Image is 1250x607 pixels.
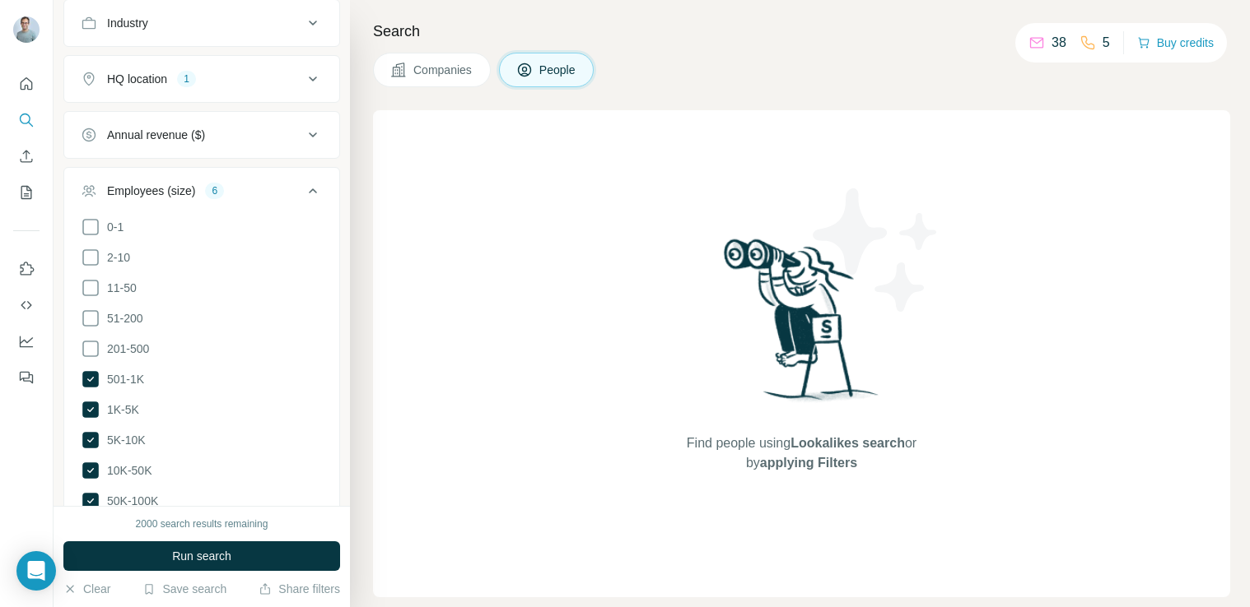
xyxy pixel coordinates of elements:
[107,127,205,143] div: Annual revenue ($)
[13,290,40,320] button: Use Surfe API
[13,363,40,392] button: Feedback
[205,183,224,198] div: 6
[172,548,231,564] span: Run search
[13,178,40,207] button: My lists
[373,20,1230,43] h4: Search
[64,171,339,217] button: Employees (size)6
[136,517,268,531] div: 2000 search results remaining
[64,3,339,43] button: Industry
[100,310,143,327] span: 51-200
[107,15,148,31] div: Industry
[802,176,950,324] img: Surfe Illustration - Stars
[100,462,152,479] span: 10K-50K
[64,59,339,99] button: HQ location1
[63,541,340,571] button: Run search
[1137,31,1214,54] button: Buy credits
[1052,33,1066,53] p: 38
[63,581,110,597] button: Clear
[177,72,196,86] div: 1
[13,16,40,43] img: Avatar
[413,62,473,78] span: Companies
[100,280,137,296] span: 11-50
[107,71,167,87] div: HQ location
[1103,33,1110,53] p: 5
[16,551,56,591] div: Open Intercom Messenger
[13,69,40,99] button: Quick start
[760,456,857,470] span: applying Filters
[539,62,577,78] span: People
[100,219,124,235] span: 0-1
[100,371,144,387] span: 501-1K
[13,105,40,135] button: Search
[142,581,226,597] button: Save search
[100,432,146,448] span: 5K-10K
[13,327,40,356] button: Dashboard
[13,141,40,171] button: Enrich CSV
[100,401,139,418] span: 1K-5K
[716,234,888,418] img: Surfe Illustration - Woman searching with binoculars
[13,254,40,284] button: Use Surfe on LinkedIn
[100,493,158,509] span: 50K-100K
[100,249,130,266] span: 2-10
[107,183,195,199] div: Employees (size)
[100,341,149,357] span: 201-500
[669,433,933,473] span: Find people using or by
[259,581,340,597] button: Share filters
[791,436,905,450] span: Lookalikes search
[64,115,339,155] button: Annual revenue ($)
